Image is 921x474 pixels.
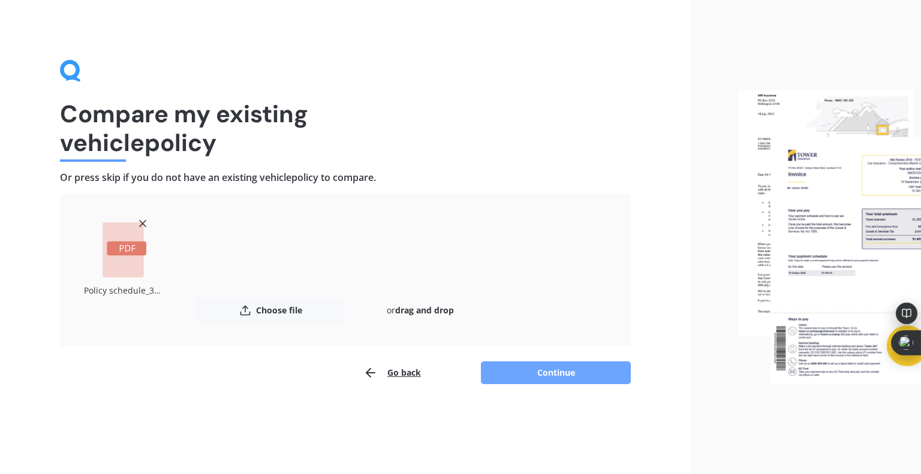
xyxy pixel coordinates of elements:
div: Policy schedule_366940762.pdf [84,282,165,298]
button: Continue [481,361,631,384]
b: drag and drop [395,304,454,316]
button: Go back [363,361,421,385]
div: or [345,298,495,322]
h4: Or press skip if you do not have an existing vehicle policy to compare. [60,171,631,184]
h1: Compare my existing vehicle policy [60,99,631,157]
img: files.webp [739,90,921,384]
button: Choose file [195,298,345,322]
